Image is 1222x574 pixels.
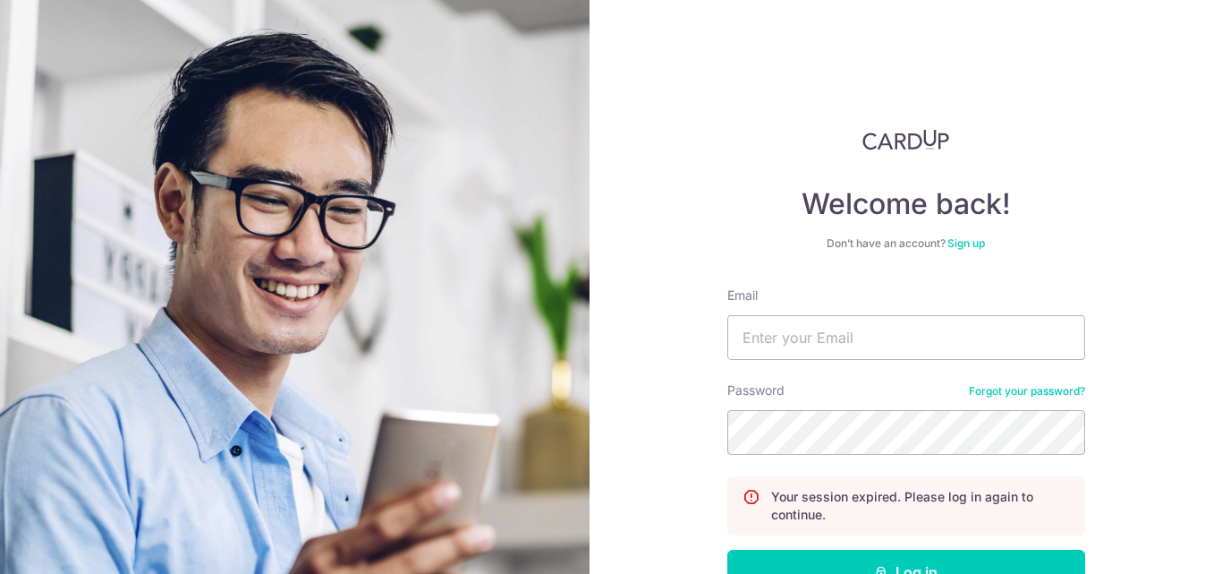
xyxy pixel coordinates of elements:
div: Don’t have an account? [727,236,1085,251]
a: Forgot your password? [969,384,1085,398]
h4: Welcome back! [727,186,1085,222]
p: Your session expired. Please log in again to continue. [771,488,1070,524]
label: Email [727,287,758,304]
a: Sign up [947,236,985,250]
label: Password [727,381,785,399]
iframe: Opens a widget where you can find more information [1107,520,1204,565]
img: CardUp Logo [862,129,950,150]
input: Enter your Email [727,315,1085,360]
